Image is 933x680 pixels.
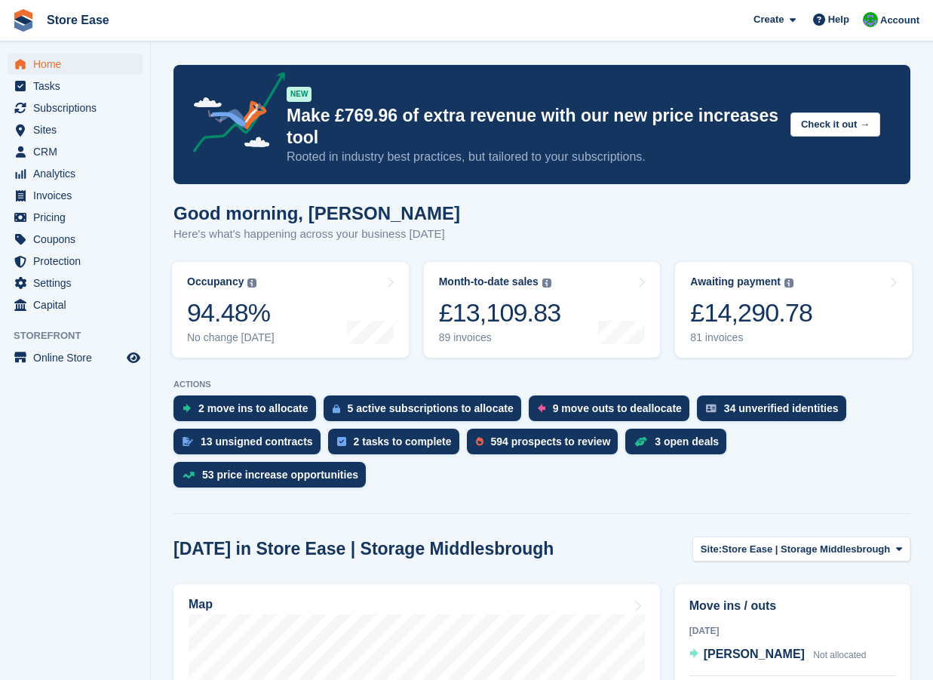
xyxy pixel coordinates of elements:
[704,648,805,660] span: [PERSON_NAME]
[690,297,812,328] div: £14,290.78
[8,119,143,140] a: menu
[328,429,467,462] a: 2 tasks to complete
[655,435,719,448] div: 3 open deals
[863,12,878,27] img: Neal Smitheringale
[33,294,124,315] span: Capital
[201,435,313,448] div: 13 unsigned contracts
[183,437,193,446] img: contract_signature_icon-13c848040528278c33f63329250d36e43548de30e8caae1d1a13099fd9432cc5.svg
[124,349,143,367] a: Preview store
[689,645,867,665] a: [PERSON_NAME] Not allocated
[173,395,324,429] a: 2 move ins to allocate
[467,429,626,462] a: 594 prospects to review
[180,72,286,158] img: price-adjustments-announcement-icon-8257ccfd72463d97f412b2fc003d46551f7dbcb40ab6d574587a9cd5c0d94...
[173,226,460,243] p: Here's what's happening across your business [DATE]
[722,542,890,557] span: Store Ease | Storage Middlesbrough
[41,8,115,32] a: Store Ease
[542,278,551,288] img: icon-info-grey-7440780725fd019a000dd9b08b2336e03edf1995a4989e88bcd33f0948082b44.svg
[33,75,124,97] span: Tasks
[187,331,275,344] div: No change [DATE]
[690,275,781,288] div: Awaiting payment
[33,347,124,368] span: Online Store
[33,97,124,118] span: Subscriptions
[439,331,561,344] div: 89 invoices
[287,105,778,149] p: Make £769.96 of extra revenue with our new price increases tool
[333,404,340,414] img: active_subscription_to_allocate_icon-d502201f5373d7db506a760aba3b589e785aa758c864c3986d89f69b8ff3...
[187,275,244,288] div: Occupancy
[706,404,717,413] img: verify_identity-adf6edd0f0f0b5bbfe63781bf79b02c33cf7c696d77639b501bdc392416b5a36.svg
[8,163,143,184] a: menu
[173,429,328,462] a: 13 unsigned contracts
[692,537,910,562] button: Site: Store Ease | Storage Middlesbrough
[173,539,554,559] h2: [DATE] in Store Ease | Storage Middlesbrough
[33,54,124,75] span: Home
[491,435,611,448] div: 594 prospects to review
[8,54,143,75] a: menu
[8,207,143,228] a: menu
[183,472,195,478] img: price_increase_opportunities-93ffe204e8149a01c8c9dc8f82e8f89637d9d84a8eef4429ea346261dce0b2c0.svg
[784,278,793,288] img: icon-info-grey-7440780725fd019a000dd9b08b2336e03edf1995a4989e88bcd33f0948082b44.svg
[172,262,409,358] a: Occupancy 94.48% No change [DATE]
[790,112,880,137] button: Check it out →
[183,404,191,413] img: move_ins_to_allocate_icon-fdf77a2bb77ea45bf5b3d319d69a93e2d87916cf1d5bf7949dd705db3b84f3ca.svg
[14,328,150,343] span: Storefront
[33,207,124,228] span: Pricing
[701,542,722,557] span: Site:
[287,87,312,102] div: NEW
[187,297,275,328] div: 94.48%
[8,185,143,206] a: menu
[538,404,545,413] img: move_outs_to_deallocate_icon-f764333ba52eb49d3ac5e1228854f67142a1ed5810a6f6cc68b1a99e826820c5.svg
[324,395,529,429] a: 5 active subscriptions to allocate
[690,331,812,344] div: 81 invoices
[8,251,143,272] a: menu
[33,185,124,206] span: Invoices
[33,229,124,250] span: Coupons
[247,278,256,288] img: icon-info-grey-7440780725fd019a000dd9b08b2336e03edf1995a4989e88bcd33f0948082b44.svg
[33,119,124,140] span: Sites
[880,13,919,28] span: Account
[33,251,124,272] span: Protection
[8,97,143,118] a: menu
[12,9,35,32] img: stora-icon-8386f47178a22dfd0bd8f6a31ec36ba5ce8667c1dd55bd0f319d3a0aa187defe.svg
[173,380,910,389] p: ACTIONS
[8,347,143,368] a: menu
[173,462,373,495] a: 53 price increase opportunities
[439,275,539,288] div: Month-to-date sales
[189,598,213,611] h2: Map
[33,141,124,162] span: CRM
[8,229,143,250] a: menu
[348,402,514,414] div: 5 active subscriptions to allocate
[689,597,896,615] h2: Move ins / outs
[337,437,346,446] img: task-75834270c22a3079a89374b754ae025e5fb1db73e45f91037f5363f120a921f8.svg
[813,650,866,660] span: Not allocated
[724,402,839,414] div: 34 unverified identities
[8,75,143,97] a: menu
[202,469,358,481] div: 53 price increase opportunities
[675,262,912,358] a: Awaiting payment £14,290.78 81 invoices
[8,141,143,162] a: menu
[625,429,734,462] a: 3 open deals
[287,149,778,165] p: Rooted in industry best practices, but tailored to your subscriptions.
[8,272,143,294] a: menu
[697,395,854,429] a: 34 unverified identities
[424,262,661,358] a: Month-to-date sales £13,109.83 89 invoices
[553,402,682,414] div: 9 move outs to deallocate
[33,163,124,184] span: Analytics
[33,272,124,294] span: Settings
[828,12,849,27] span: Help
[634,436,647,447] img: deal-1b604bf984904fb50ccaf53a9ad4b4a5d6e5aea283cecdc64d6e3604feb123c2.svg
[439,297,561,328] div: £13,109.83
[529,395,697,429] a: 9 move outs to deallocate
[198,402,308,414] div: 2 move ins to allocate
[8,294,143,315] a: menu
[354,435,452,448] div: 2 tasks to complete
[173,203,460,223] h1: Good morning, [PERSON_NAME]
[753,12,784,27] span: Create
[476,437,483,446] img: prospect-51fa495bee0391a8d652442698ab0144808aea92771e9ea1ae160a38d050c398.svg
[689,624,896,638] div: [DATE]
